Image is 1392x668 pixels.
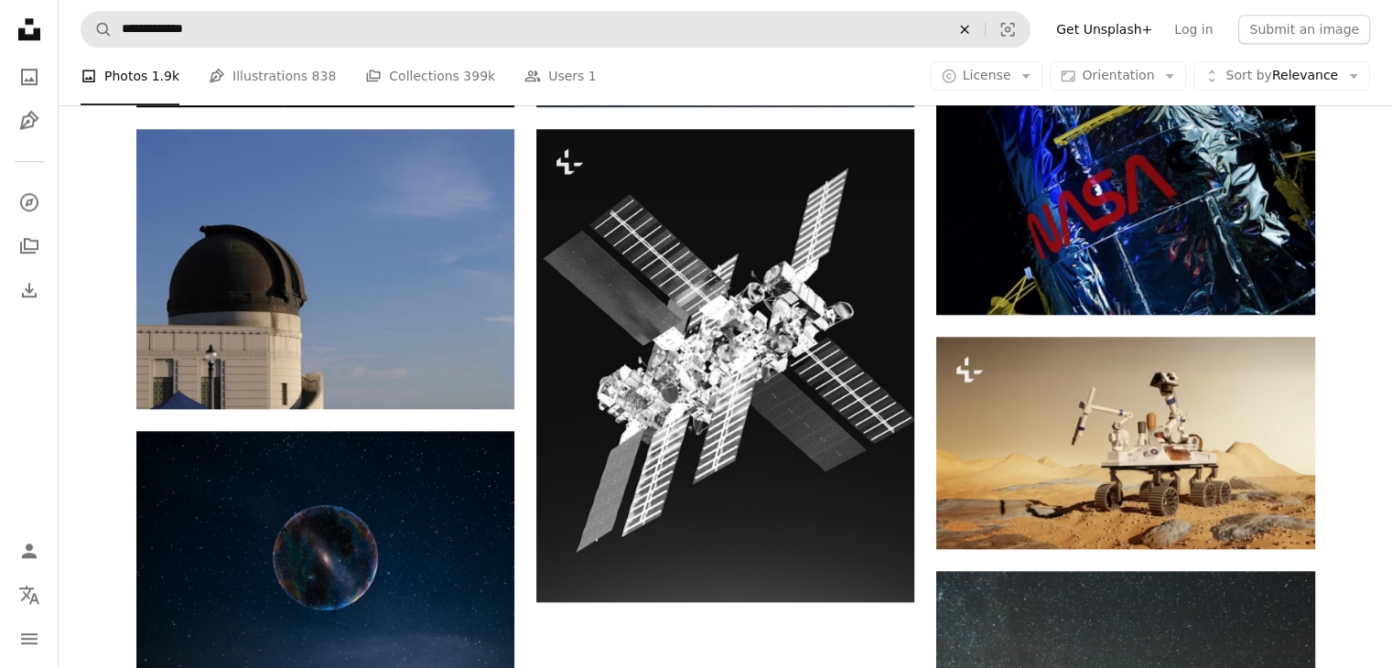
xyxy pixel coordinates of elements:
span: Relevance [1225,68,1338,86]
a: Collections 399k [365,48,495,106]
a: Explore [11,184,48,221]
button: Clear [944,12,985,47]
button: Submit an image [1238,15,1370,44]
form: Find visuals sitewide [81,11,1031,48]
a: Get Unsplash+ [1045,15,1163,44]
button: Menu [11,620,48,657]
img: A robotic rover mission to Mars, exploring and performing science experiments on the martian surf... [936,337,1314,548]
a: Log in [1163,15,1224,44]
a: blue and white plastic pack [936,180,1314,197]
button: Language [11,576,48,613]
button: License [931,62,1043,92]
span: 1 [588,67,597,87]
span: License [963,69,1011,83]
a: Collections [11,228,48,264]
a: Photos [11,59,48,95]
img: a black and white photo of a satellite [536,129,914,602]
a: Users 1 [524,48,597,106]
a: Illustrations 838 [209,48,336,106]
span: Sort by [1225,69,1271,83]
a: a large dome on top of a building [136,261,514,277]
a: Home — Unsplash [11,11,48,51]
button: Sort byRelevance [1193,62,1370,92]
span: Orientation [1082,69,1154,83]
button: Visual search [986,12,1030,47]
span: 399k [463,67,495,87]
button: Orientation [1050,62,1186,92]
a: Illustrations [11,102,48,139]
span: 838 [312,67,337,87]
a: A robotic rover mission to Mars, exploring and performing science experiments on the martian surf... [936,434,1314,450]
a: a black and white photo of a satellite [536,357,914,373]
img: blue and white plastic pack [936,63,1314,315]
a: a large bubble floating in the air with stars in the background [136,549,514,566]
a: Log in / Sign up [11,533,48,569]
a: Download History [11,272,48,308]
button: Search Unsplash [81,12,113,47]
img: a large dome on top of a building [136,129,514,409]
